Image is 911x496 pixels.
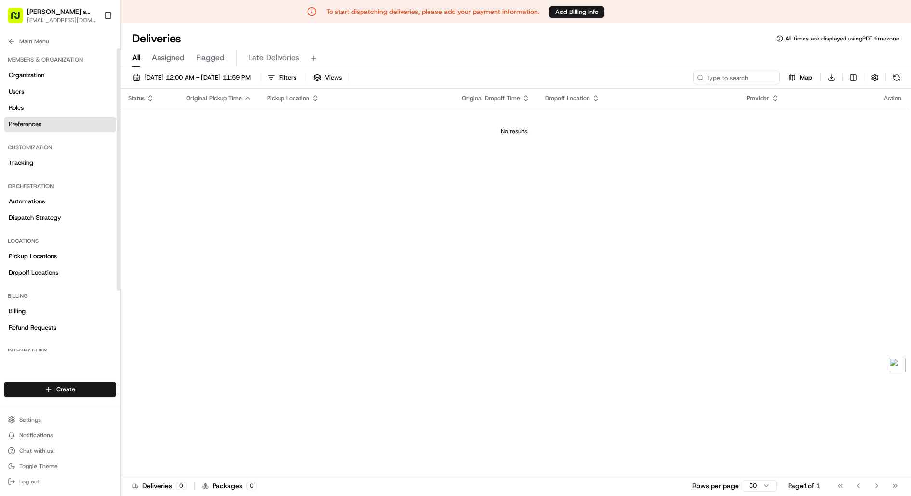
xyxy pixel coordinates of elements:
span: Original Pickup Time [186,94,242,102]
img: 1736555255976-a54dd68f-1ca7-489b-9aae-adbdc363a1c4 [10,92,27,109]
a: Tracking [4,155,116,171]
div: Members & Organization [4,52,116,67]
span: [DATE] 12:00 AM - [DATE] 11:59 PM [144,73,251,82]
div: Integrations [4,343,116,359]
div: 0 [176,482,187,490]
a: Roles [4,100,116,116]
button: Toggle Theme [4,459,116,473]
p: To start dispatching deliveries, please add your payment information. [326,7,539,16]
span: Preferences [9,120,41,129]
span: Provider [747,94,769,102]
button: [EMAIL_ADDRESS][DOMAIN_NAME] [27,16,96,24]
span: Flagged [196,52,225,64]
a: 📗Knowledge Base [6,135,78,153]
span: Dropoff Locations [9,268,58,277]
span: Toggle Theme [19,462,58,470]
p: Rows per page [692,481,739,491]
a: Preferences [4,117,116,132]
span: Map [800,73,812,82]
button: [PERSON_NAME]'s Restaurant[EMAIL_ADDRESS][DOMAIN_NAME] [4,4,100,27]
div: Billing [4,288,116,304]
span: Original Dropoff Time [462,94,520,102]
a: Automations [4,194,116,209]
button: Map [784,71,817,84]
h1: Deliveries [132,31,181,46]
div: No results. [124,127,905,135]
a: Powered byPylon [68,162,117,170]
div: Customization [4,140,116,155]
span: Organization [9,71,44,80]
a: Billing [4,304,116,319]
span: Filters [279,73,296,82]
button: Start new chat [164,94,175,106]
span: All [132,52,140,64]
span: Pickup Locations [9,252,57,261]
img: logoController.png [889,358,906,372]
span: Users [9,87,24,96]
p: Welcome 👋 [10,38,175,54]
span: Knowledge Base [19,139,74,149]
span: Pickup Location [267,94,309,102]
button: Views [309,71,346,84]
button: Log out [4,475,116,488]
span: Assigned [152,52,185,64]
a: Refund Requests [4,320,116,335]
button: Settings [4,413,116,427]
span: All times are displayed using PDT timezone [785,35,899,42]
img: Nash [10,9,29,28]
a: Users [4,84,116,99]
div: Deliveries [132,481,187,491]
span: Pylon [96,163,117,170]
div: 💻 [81,140,89,148]
a: 💻API Documentation [78,135,159,153]
a: Dropoff Locations [4,265,116,281]
span: Dispatch Strategy [9,214,61,222]
span: Views [325,73,342,82]
input: Type to search [693,71,780,84]
button: Chat with us! [4,444,116,457]
a: Organization [4,67,116,83]
div: Action [884,94,901,102]
span: Notifications [19,431,53,439]
span: Refund Requests [9,323,56,332]
div: Locations [4,233,116,249]
span: Status [128,94,145,102]
button: [PERSON_NAME]'s Restaurant [27,7,96,16]
button: Add Billing Info [549,6,604,18]
span: Log out [19,478,39,485]
button: Notifications [4,429,116,442]
button: Main Menu [4,35,116,48]
div: 0 [246,482,257,490]
span: Automations [9,197,45,206]
span: Create [56,385,75,394]
button: Filters [263,71,301,84]
input: Clear [25,62,159,72]
span: Roles [9,104,24,112]
span: Dropoff Location [545,94,590,102]
span: Late Deliveries [248,52,299,64]
span: Settings [19,416,41,424]
div: Start new chat [33,92,158,101]
div: Orchestration [4,178,116,194]
button: [DATE] 12:00 AM - [DATE] 11:59 PM [128,71,255,84]
span: Chat with us! [19,447,54,455]
span: Main Menu [19,38,49,45]
button: Refresh [890,71,903,84]
button: Create [4,382,116,397]
div: Page 1 of 1 [788,481,820,491]
div: Packages [202,481,257,491]
span: Billing [9,307,26,316]
div: 📗 [10,140,17,148]
span: API Documentation [91,139,155,149]
div: We're available if you need us! [33,101,122,109]
span: Tracking [9,159,33,167]
a: Pickup Locations [4,249,116,264]
a: Dispatch Strategy [4,210,116,226]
